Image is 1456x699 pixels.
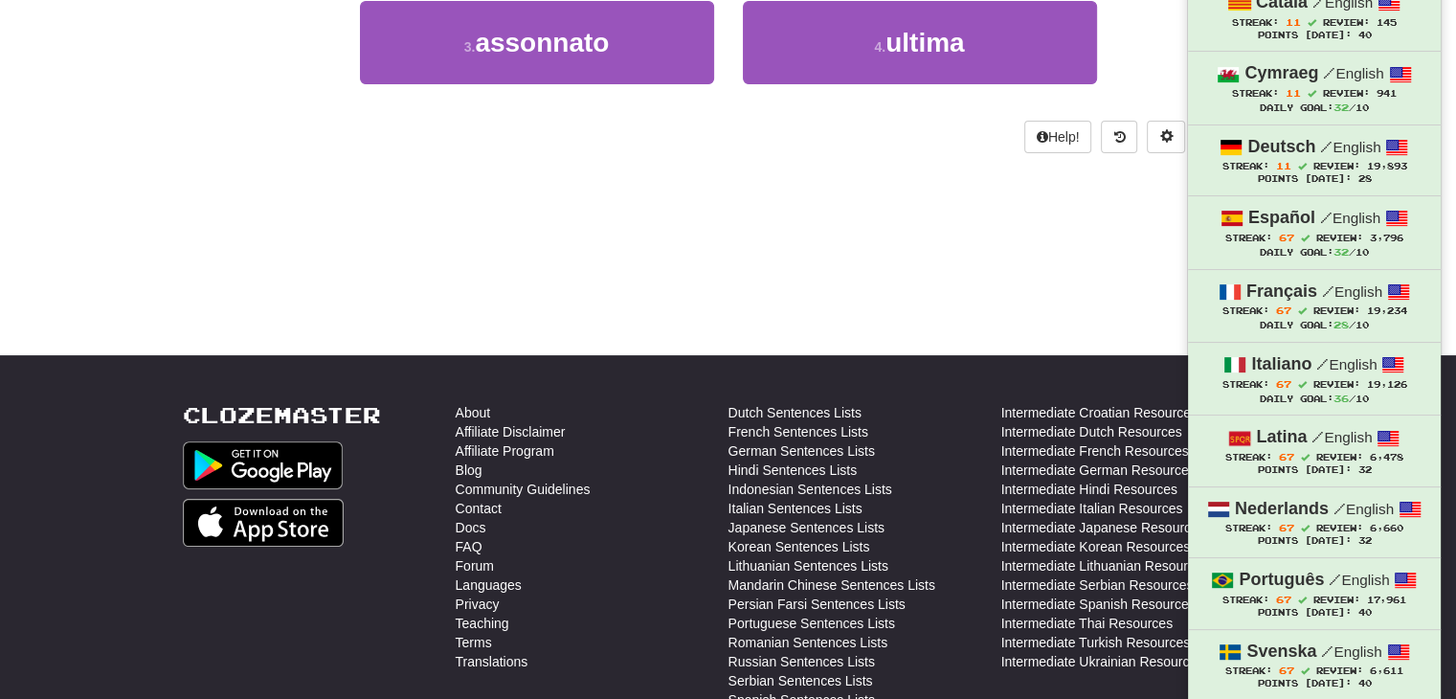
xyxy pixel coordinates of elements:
[1207,173,1422,186] div: Points [DATE]: 28
[728,652,875,671] a: Russian Sentences Lists
[728,671,873,690] a: Serbian Sentences Lists
[1207,318,1422,332] div: Daily Goal: /10
[1297,380,1306,389] span: Streak includes today.
[1275,160,1290,171] span: 11
[1221,379,1268,390] span: Streak:
[1286,16,1301,28] span: 11
[1377,17,1397,28] span: 145
[1279,665,1294,676] span: 67
[728,480,892,499] a: Indonesian Sentences Lists
[728,614,895,633] a: Portuguese Sentences Lists
[1312,305,1359,316] span: Review:
[1221,161,1268,171] span: Streak:
[1279,522,1294,533] span: 67
[1320,138,1333,155] span: /
[1377,88,1397,99] span: 941
[1298,596,1307,604] span: Streak includes today.
[456,403,491,422] a: About
[1276,594,1291,605] span: 67
[1188,125,1441,195] a: Deutsch /English Streak: 11 Review: 19,893 Points [DATE]: 28
[1244,63,1318,82] strong: Cymraeg
[1370,523,1403,533] span: 6,660
[1222,595,1269,605] span: Streak:
[1001,556,1209,575] a: Intermediate Lithuanian Resources
[1311,428,1324,445] span: /
[1001,518,1205,537] a: Intermediate Japanese Resources
[1333,501,1394,517] small: English
[456,652,528,671] a: Translations
[456,441,554,461] a: Affiliate Program
[1312,379,1359,390] span: Review:
[1001,499,1183,518] a: Intermediate Italian Resources
[1297,162,1306,170] span: Streak includes today.
[1308,89,1316,98] span: Streak includes today.
[456,633,492,652] a: Terms
[728,575,935,595] a: Mandarin Chinese Sentences Lists
[1188,558,1441,628] a: Português /English Streak: 67 Review: 17,961 Points [DATE]: 40
[1001,595,1196,614] a: Intermediate Spanish Resources
[456,595,500,614] a: Privacy
[1312,161,1359,171] span: Review:
[183,499,345,547] img: Get it on App Store
[1279,451,1294,462] span: 67
[1370,233,1403,243] span: 3,796
[1225,523,1272,533] span: Streak:
[1188,52,1441,124] a: Cymraeg /English Streak: 11 Review: 941 Daily Goal:32/10
[1246,282,1317,301] strong: Français
[1323,65,1383,81] small: English
[1239,570,1324,589] strong: Português
[1207,607,1422,620] div: Points [DATE]: 40
[456,422,566,441] a: Affiliate Disclaimer
[456,480,591,499] a: Community Guidelines
[1001,480,1177,499] a: Intermediate Hindi Resources
[1275,304,1290,316] span: 67
[1188,196,1441,268] a: Español /English Streak: 67 Review: 3,796 Daily Goal:32/10
[1370,665,1403,676] span: 6,611
[1001,633,1191,652] a: Intermediate Turkish Resources
[456,461,482,480] a: Blog
[1225,665,1272,676] span: Streak:
[1367,595,1406,605] span: 17,961
[1333,101,1349,113] span: 32
[1313,595,1360,605] span: Review:
[1101,121,1137,153] button: Round history (alt+y)
[1207,101,1422,115] div: Daily Goal: /10
[456,537,482,556] a: FAQ
[1316,355,1329,372] span: /
[1311,429,1372,445] small: English
[728,441,875,461] a: German Sentences Lists
[1247,137,1315,156] strong: Deutsch
[1323,17,1370,28] span: Review:
[1366,161,1406,171] span: 19,893
[1301,524,1310,532] span: Streak includes today.
[456,556,494,575] a: Forum
[1297,306,1306,315] span: Streak includes today.
[1207,245,1422,259] div: Daily Goal: /10
[1316,523,1363,533] span: Review:
[1188,487,1441,557] a: Nederlands /English Streak: 67 Review: 6,660 Points [DATE]: 32
[743,1,1097,84] button: 4.ultima
[1207,464,1422,477] div: Points [DATE]: 32
[1320,139,1380,155] small: English
[183,441,344,489] img: Get it on Google Play
[1207,678,1422,690] div: Points [DATE]: 40
[360,1,714,84] button: 3.assonnato
[1316,452,1363,462] span: Review:
[1366,305,1406,316] span: 19,234
[1316,665,1363,676] span: Review:
[874,39,885,55] small: 4 .
[1333,393,1349,404] span: 36
[1001,575,1194,595] a: Intermediate Serbian Resources
[1246,642,1316,661] strong: Svenska
[1301,453,1310,462] span: Streak includes today.
[1301,666,1310,675] span: Streak includes today.
[1323,64,1335,81] span: /
[728,595,906,614] a: Persian Farsi Sentences Lists
[456,614,509,633] a: Teaching
[1248,208,1315,227] strong: Español
[1275,378,1290,390] span: 67
[1279,232,1294,243] span: 67
[1001,441,1189,461] a: Intermediate French Resources
[1235,499,1329,518] strong: Nederlands
[456,499,502,518] a: Contact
